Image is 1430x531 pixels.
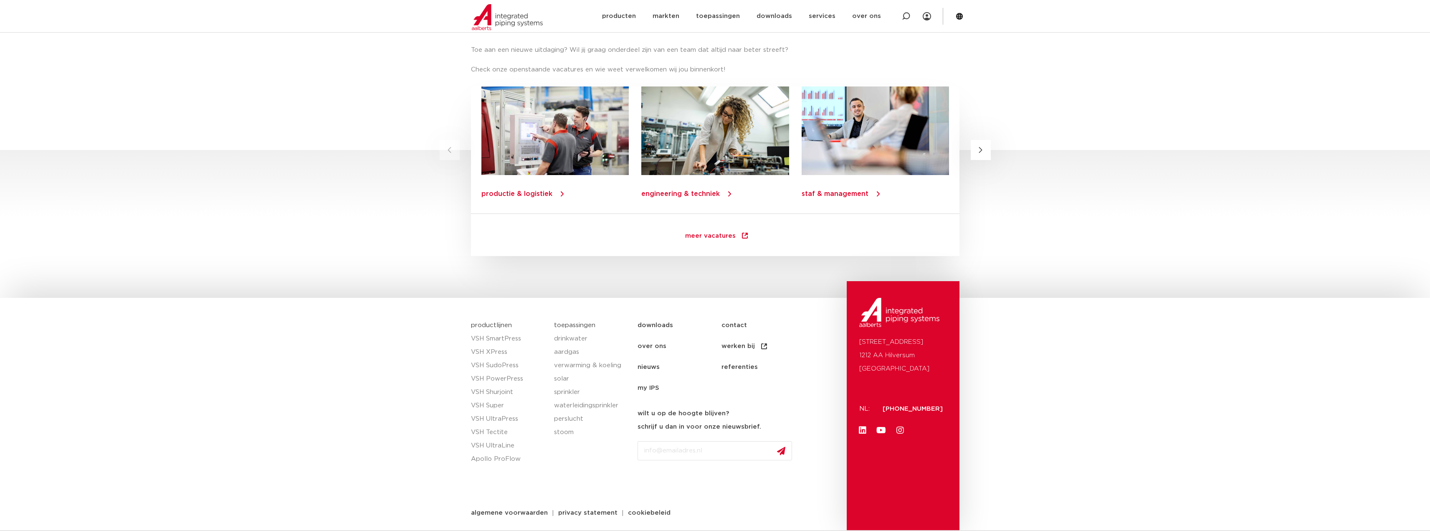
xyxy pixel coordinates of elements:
a: perslucht [554,412,629,426]
strong: schrijf u dan in voor onze nieuwsbrief. [638,424,761,430]
p: NL: [859,402,873,416]
a: my IPS [638,378,721,399]
a: downloads [638,315,721,336]
a: staf & management [801,191,868,197]
input: info@emailadres.nl [638,441,792,460]
a: drinkwater [554,332,629,346]
a: VSH SudoPress [471,359,546,372]
a: VSH Shurjoint [471,386,546,399]
a: VSH UltraPress [471,412,546,426]
button: Previous slide [440,140,460,160]
iframe: reCAPTCHA [638,467,764,500]
a: VSH SmartPress [471,332,546,346]
span: privacy statement [558,510,618,516]
span: algemene voorwaarden [471,510,548,516]
p: [STREET_ADDRESS] 1212 AA Hilversum [GEOGRAPHIC_DATA] [859,335,947,376]
a: meer vacatures [668,224,766,248]
a: VSH XPress [471,346,546,359]
a: VSH Super [471,399,546,412]
span: meer vacatures [685,233,736,241]
a: [PHONE_NUMBER] [883,406,943,412]
a: sprinkler [554,386,629,399]
a: productie & logistiek [481,191,552,197]
a: waterleidingsprinkler [554,399,629,412]
a: privacy statement [552,510,624,516]
a: engineering & techniek [641,191,720,197]
img: send.svg [777,447,785,455]
a: cookiebeleid [622,510,677,516]
button: Next slide [971,140,991,160]
a: werken bij [721,336,805,357]
a: contact [721,315,805,336]
a: over ons [638,336,721,357]
a: aardgas [554,346,629,359]
a: nieuws [638,357,721,378]
a: algemene voorwaarden [465,510,554,516]
span: cookiebeleid [628,510,671,516]
a: referenties [721,357,805,378]
a: solar [554,372,629,386]
strong: wilt u op de hoogte blijven? [638,410,729,417]
a: verwarming & koeling [554,359,629,372]
p: Check onze openstaande vacatures en wie weet verwelkomen wij jou binnenkort! [471,63,959,76]
a: productlijnen [471,322,512,328]
a: VSH Tectite [471,426,546,439]
a: toepassingen [554,322,595,328]
a: Apollo ProFlow [471,452,546,466]
p: Toe aan een nieuwe uitdaging? Wil jij graag onderdeel zijn van een team dat altijd naar beter str... [471,43,959,57]
a: stoom [554,426,629,439]
a: VSH UltraLine [471,439,546,452]
nav: Menu [638,315,843,399]
a: VSH PowerPress [471,372,546,386]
